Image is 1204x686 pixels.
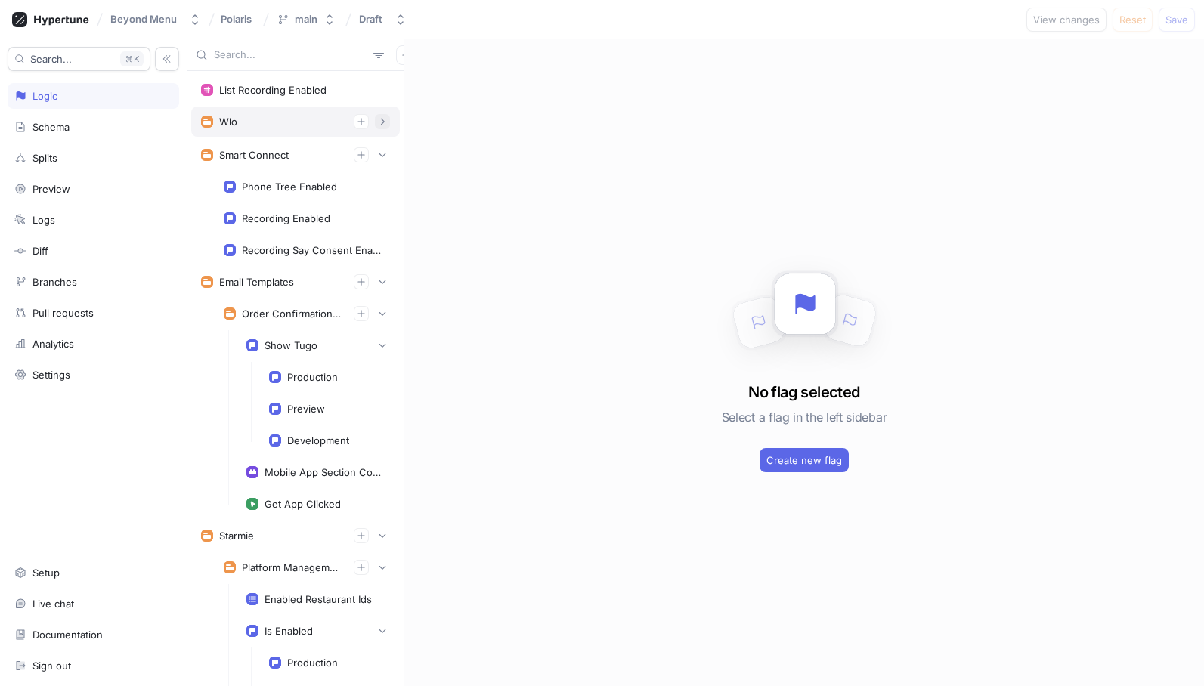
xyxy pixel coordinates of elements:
[32,598,74,610] div: Live chat
[265,593,372,605] div: Enabled Restaurant Ids
[722,403,887,431] h5: Select a flag in the left sidebar
[8,622,179,647] a: Documentation
[359,13,382,26] div: Draft
[1119,15,1146,24] span: Reset
[242,307,342,320] div: Order Confirmation Email
[766,456,842,465] span: Create new flag
[32,121,70,133] div: Schema
[1026,8,1107,32] button: View changes
[1165,15,1188,24] span: Save
[219,149,289,161] div: Smart Connect
[221,14,252,24] span: Polaris
[30,54,72,63] span: Search...
[32,567,60,579] div: Setup
[287,434,349,447] div: Development
[271,7,342,32] button: main
[265,625,313,637] div: Is Enabled
[32,338,74,350] div: Analytics
[1113,8,1153,32] button: Reset
[287,657,338,669] div: Production
[353,7,413,32] button: Draft
[32,90,57,102] div: Logic
[8,47,150,71] button: Search...K
[32,245,48,257] div: Diff
[748,381,859,403] h3: No flag selected
[32,214,55,226] div: Logs
[287,371,338,383] div: Production
[219,276,294,288] div: Email Templates
[32,369,70,381] div: Settings
[265,498,341,510] div: Get App Clicked
[219,116,237,128] div: Wlo
[287,403,325,415] div: Preview
[242,212,330,224] div: Recording Enabled
[242,561,342,573] div: Platform Management
[32,152,57,164] div: Splits
[295,13,317,26] div: main
[110,13,177,26] div: Beyond Menu
[219,530,254,542] div: Starmie
[32,183,70,195] div: Preview
[120,51,144,66] div: K
[219,84,327,96] div: List Recording Enabled
[265,466,384,478] div: Mobile App Section Content
[32,276,77,288] div: Branches
[32,629,103,641] div: Documentation
[265,339,317,351] div: Show Tugo
[242,244,384,256] div: Recording Say Consent Enabled
[1033,15,1100,24] span: View changes
[104,7,207,32] button: Beyond Menu
[760,448,849,472] button: Create new flag
[1159,8,1195,32] button: Save
[214,48,367,63] input: Search...
[32,307,94,319] div: Pull requests
[32,660,71,672] div: Sign out
[242,181,337,193] div: Phone Tree Enabled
